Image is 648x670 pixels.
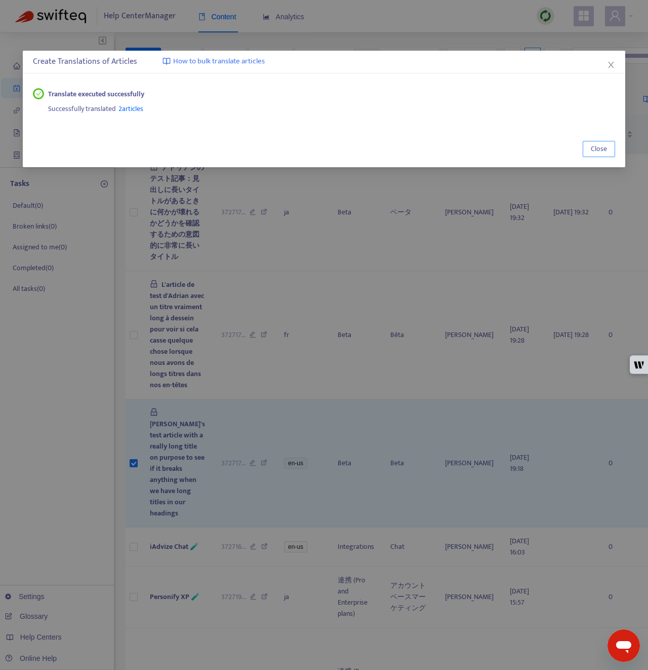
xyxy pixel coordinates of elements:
[48,100,615,115] div: Successfully translated
[163,57,171,65] img: image-link
[33,56,615,68] div: Create Translations of Articles
[163,56,265,67] a: How to bulk translate articles
[605,59,617,70] button: Close
[607,629,640,662] iframe: Button to launch messaging window
[36,91,42,96] span: check
[173,56,265,67] span: How to bulk translate articles
[118,103,143,115] span: 2 articles
[607,61,615,69] span: close
[583,141,615,157] button: Close
[48,89,144,100] strong: Translate executed successfully
[591,143,607,155] span: Close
